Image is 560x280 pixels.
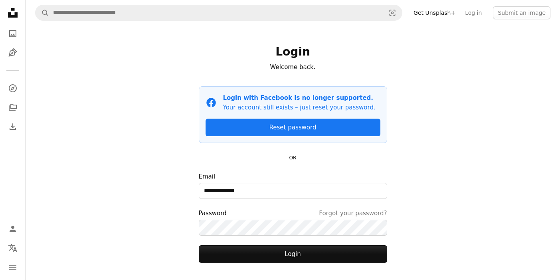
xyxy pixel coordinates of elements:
label: Email [199,172,387,199]
input: Email [199,183,387,199]
p: Welcome back. [199,62,387,72]
a: Forgot your password? [319,209,387,218]
p: Your account still exists – just reset your password. [223,103,376,112]
a: Explore [5,80,21,96]
a: Get Unsplash+ [409,6,460,19]
small: OR [289,155,297,161]
div: Password [199,209,387,218]
button: Search Unsplash [36,5,49,20]
button: Login [199,245,387,263]
a: Illustrations [5,45,21,61]
a: Reset password [206,119,380,136]
button: Submit an image [493,6,550,19]
button: Visual search [383,5,402,20]
form: Find visuals sitewide [35,5,402,21]
button: Menu [5,259,21,275]
a: Log in [460,6,487,19]
a: Home — Unsplash [5,5,21,22]
a: Photos [5,26,21,42]
a: Collections [5,99,21,115]
a: Log in / Sign up [5,221,21,237]
button: Language [5,240,21,256]
p: Login with Facebook is no longer supported. [223,93,376,103]
a: Download History [5,119,21,135]
input: PasswordForgot your password? [199,220,387,236]
h1: Login [199,45,387,59]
